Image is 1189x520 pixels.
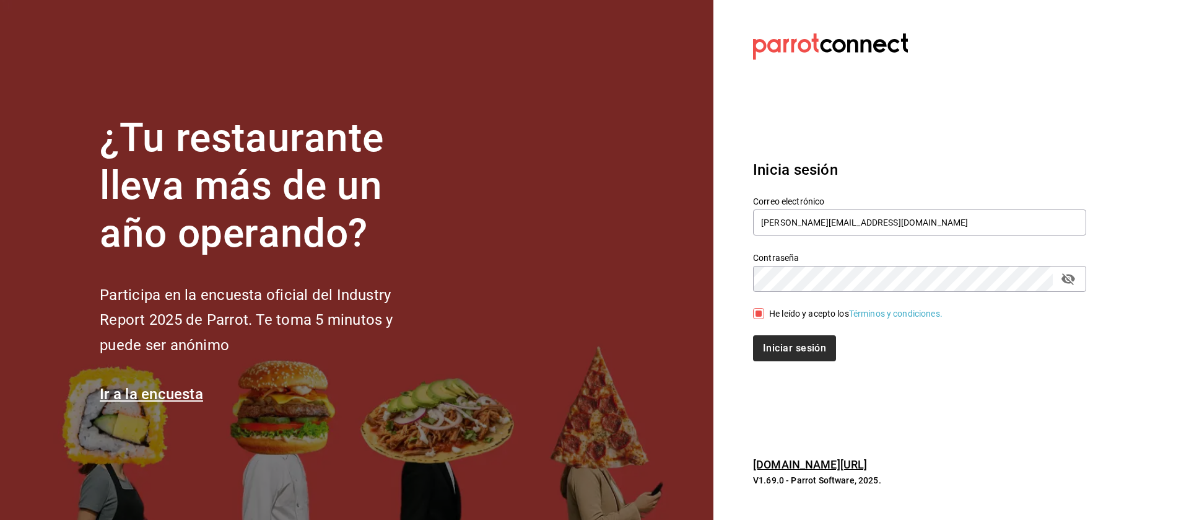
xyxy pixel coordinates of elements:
[849,309,943,319] a: Términos y condiciones.
[753,335,836,361] button: Iniciar sesión
[753,209,1086,236] input: Ingresa tu correo electrónico
[753,253,1086,262] label: Contraseña
[100,386,203,403] a: Ir a la encuesta
[100,115,434,257] h1: ¿Tu restaurante lleva más de un año operando?
[753,197,1086,206] label: Correo electrónico
[753,474,1086,487] p: V1.69.0 - Parrot Software, 2025.
[1058,268,1079,289] button: passwordField
[753,159,1086,181] h3: Inicia sesión
[769,307,943,320] div: He leído y acepto los
[100,283,434,358] h2: Participa en la encuesta oficial del Industry Report 2025 de Parrot. Te toma 5 minutos y puede se...
[753,458,867,471] a: [DOMAIN_NAME][URL]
